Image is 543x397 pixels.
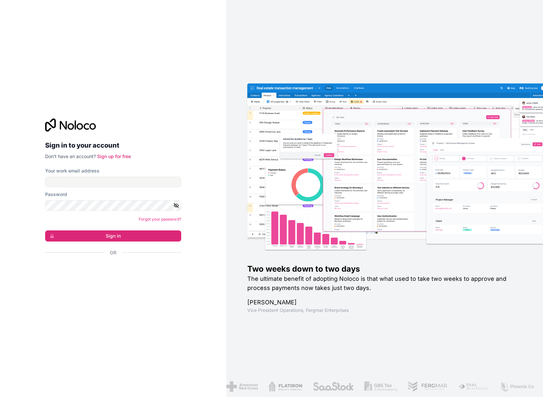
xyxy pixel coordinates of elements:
[268,381,302,392] img: /assets/flatiron-C8eUkumj.png
[110,249,116,256] span: Or
[97,153,131,159] a: Sign up for free
[226,381,258,392] img: /assets/american-red-cross-BAupjrZR.png
[45,139,181,151] h2: Sign in to your account
[45,153,96,159] span: Don't have an account?
[313,381,354,392] img: /assets/saastock-C6Zbiodz.png
[45,200,181,211] input: Password
[139,217,181,222] a: Forgot your password?
[364,381,397,392] img: /assets/gbstax-C-GtDUiK.png
[247,274,522,293] h2: The ultimate benefit of adopting Noloco is that what used to take two weeks to approve and proces...
[45,230,181,242] button: Sign in
[499,381,534,392] img: /assets/phoenix-BREaitsQ.png
[45,168,99,174] label: Your work email address
[45,191,67,198] label: Password
[45,177,181,187] input: Email address
[408,381,448,392] img: /assets/fergmar-CudnrXN5.png
[247,298,522,307] h1: [PERSON_NAME]
[247,307,522,314] h1: Vice President Operations , Fergmar Enterprises
[247,264,522,274] h1: Two weeks down to two days
[458,381,489,392] img: /assets/fiera-fwj2N5v4.png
